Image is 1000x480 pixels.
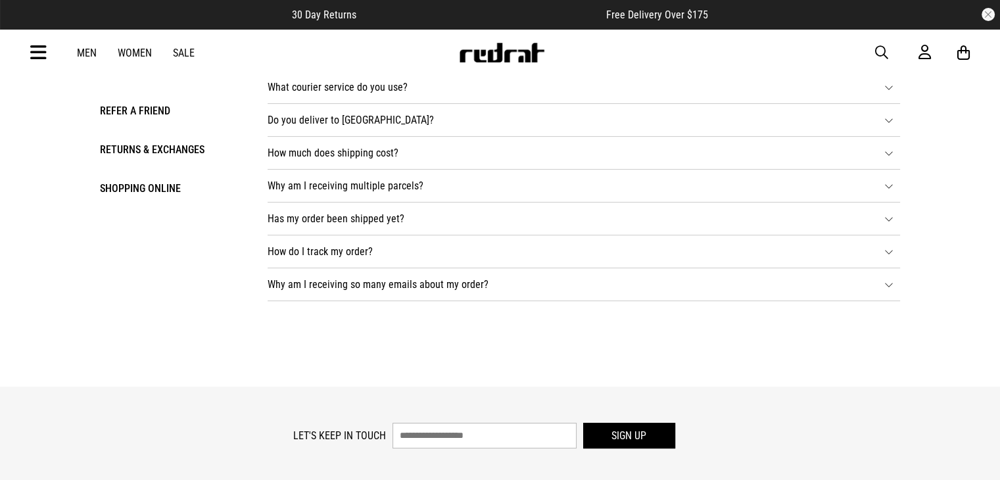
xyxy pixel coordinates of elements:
[583,423,675,448] button: Sign up
[606,9,708,21] span: Free Delivery Over $175
[173,47,195,59] a: Sale
[268,137,900,170] li: How much does shipping cost?
[268,268,900,301] li: Why am I receiving so many emails about my order?
[292,9,356,21] span: 30 Day Returns
[268,170,900,203] li: Why am I receiving multiple parcels?
[458,43,545,62] img: Redrat logo
[268,203,900,235] li: Has my order been shipped yet?
[383,8,580,21] iframe: Customer reviews powered by Trustpilot
[100,179,241,198] li: Shopping Online
[11,5,50,45] button: Open LiveChat chat widget
[268,71,900,104] li: What courier service do you use?
[268,235,900,268] li: How do I track my order?
[77,47,97,59] a: Men
[268,104,900,137] li: Do you deliver to [GEOGRAPHIC_DATA]?
[100,101,241,120] li: Refer a Friend
[118,47,152,59] a: Women
[100,140,241,159] li: Returns & Exchanges
[293,429,386,442] label: Let's keep in touch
